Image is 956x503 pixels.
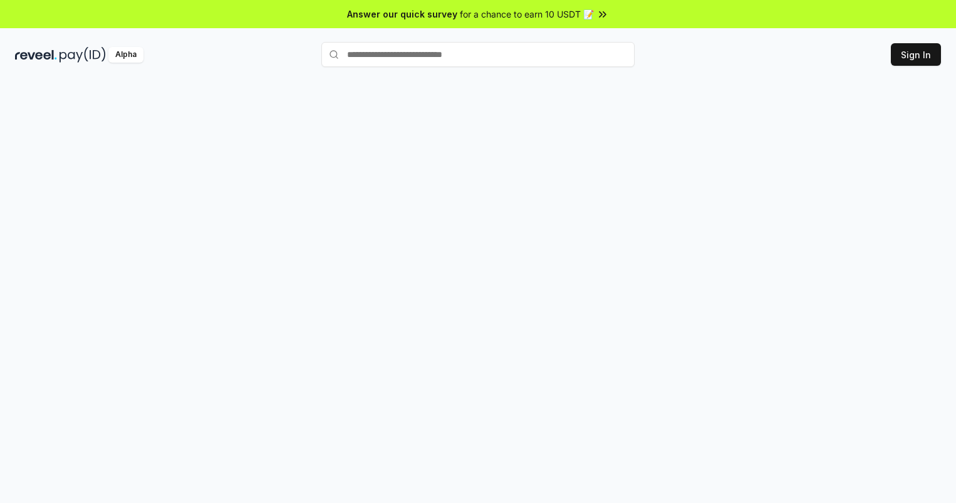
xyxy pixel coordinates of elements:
button: Sign In [891,43,941,66]
span: Answer our quick survey [347,8,457,21]
img: reveel_dark [15,47,57,63]
div: Alpha [108,47,143,63]
img: pay_id [60,47,106,63]
span: for a chance to earn 10 USDT 📝 [460,8,594,21]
